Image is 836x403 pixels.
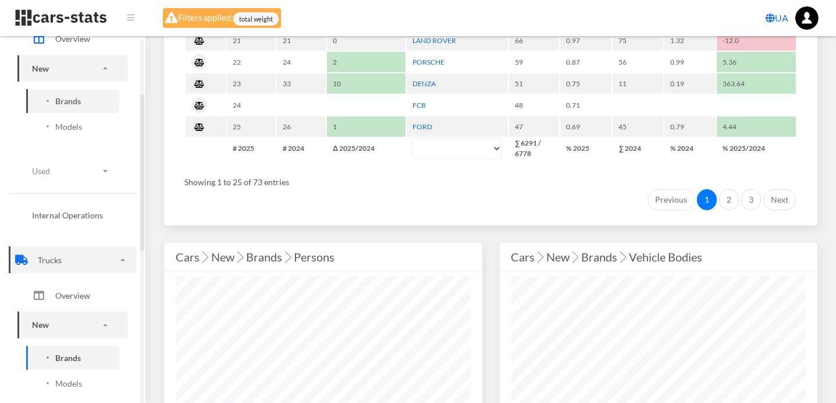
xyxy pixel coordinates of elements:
[327,138,405,159] th: Δ 2025/2024
[17,24,128,54] a: Overview
[55,95,81,107] span: Brands
[38,253,62,267] p: Trucks
[26,346,119,370] a: Brands
[32,61,49,76] p: New
[613,52,663,72] td: 56
[55,33,90,45] span: Overview
[327,30,405,51] td: 0
[277,138,326,159] th: # 2024
[184,169,797,188] div: Showing 1 to 25 of 73 entries
[163,8,281,28] div: Filters applied:
[717,138,796,159] th: % 2025/2024
[26,89,119,113] a: Brands
[277,116,326,137] td: 26
[664,30,716,51] td: 1.32
[32,209,103,221] span: Internal Operations
[613,30,663,51] td: 75
[412,101,426,109] a: FCB
[509,30,559,51] td: 66
[327,52,405,72] td: 2
[412,58,444,66] a: PORSCHE
[233,12,279,26] span: total weight
[26,372,119,395] a: Models
[560,138,611,159] th: % 2025
[277,30,326,51] td: 21
[17,281,128,310] a: Overview
[560,52,611,72] td: 0.87
[560,73,611,94] td: 0.75
[664,116,716,137] td: 0.79
[227,95,276,115] td: 24
[560,116,611,137] td: 0.69
[719,189,739,210] a: 2
[717,52,796,72] td: 5.36
[741,189,761,210] a: 3
[17,203,128,227] a: Internal Operations
[509,73,559,94] td: 51
[17,55,128,82] a: New
[511,248,806,266] div: Cars New Brands Vehicle Bodies
[613,138,663,159] th: ∑ 2024
[412,79,436,88] a: DENZA
[327,73,405,94] td: 10
[227,116,276,137] td: 25
[697,189,717,210] a: 1
[277,52,326,72] td: 24
[613,116,663,137] td: 45
[509,52,559,72] td: 59
[560,95,611,115] td: 0.71
[17,312,128,338] a: New
[717,73,796,94] td: 363.64
[227,52,276,72] td: 22
[763,189,796,210] a: Next
[55,289,90,302] span: Overview
[509,95,559,115] td: 48
[664,73,716,94] td: 0.19
[227,73,276,94] td: 23
[761,6,793,30] a: UA
[9,246,137,273] a: Trucks
[277,73,326,94] td: 33
[176,248,471,266] div: Cars New Brands Persons
[55,377,82,390] span: Models
[412,122,432,131] a: FORD
[509,116,559,137] td: 47
[227,138,276,159] th: # 2025
[717,116,796,137] td: 4.44
[55,121,82,133] span: Models
[613,73,663,94] td: 11
[664,52,716,72] td: 0.99
[560,30,611,51] td: 0.97
[26,115,119,139] a: Models
[509,138,559,159] th: ∑ 6291 / 6778
[55,352,81,364] span: Brands
[412,36,456,45] a: LAND ROVER
[15,9,108,27] img: navbar brand
[664,138,716,159] th: % 2024
[17,158,128,184] a: Used
[32,164,50,178] p: Used
[717,30,796,51] td: -12.0
[32,317,49,332] p: New
[327,116,405,137] td: 1
[795,6,819,30] img: ...
[227,30,276,51] td: 21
